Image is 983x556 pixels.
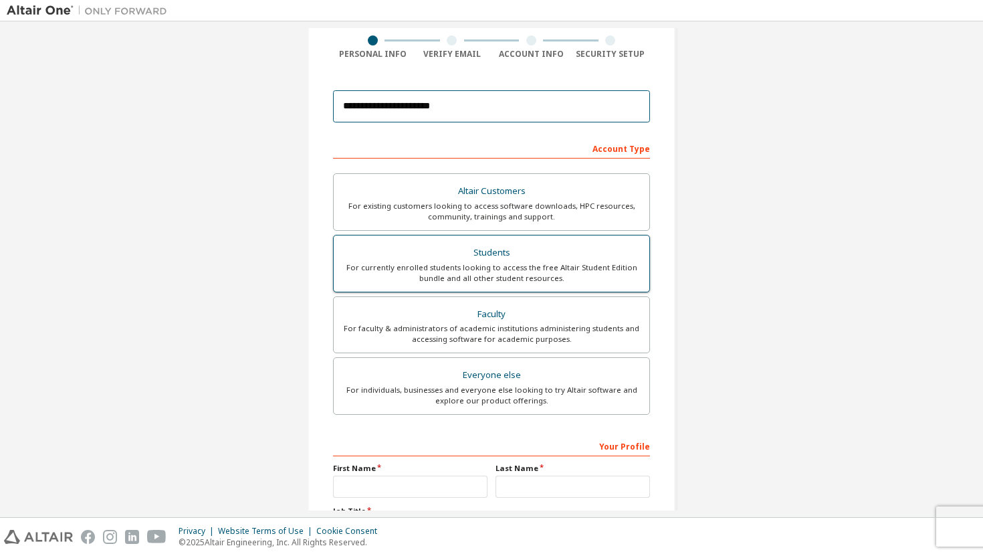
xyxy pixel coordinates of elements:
[496,463,650,474] label: Last Name
[413,49,492,60] div: Verify Email
[179,537,385,548] p: © 2025 Altair Engineering, Inc. All Rights Reserved.
[342,182,641,201] div: Altair Customers
[333,463,487,474] label: First Name
[342,385,641,406] div: For individuals, businesses and everyone else looking to try Altair software and explore our prod...
[333,49,413,60] div: Personal Info
[81,530,95,544] img: facebook.svg
[342,305,641,324] div: Faculty
[179,526,218,537] div: Privacy
[342,323,641,345] div: For faculty & administrators of academic institutions administering students and accessing softwa...
[342,366,641,385] div: Everyone else
[342,262,641,284] div: For currently enrolled students looking to access the free Altair Student Edition bundle and all ...
[571,49,651,60] div: Security Setup
[316,526,385,537] div: Cookie Consent
[218,526,316,537] div: Website Terms of Use
[147,530,167,544] img: youtube.svg
[491,49,571,60] div: Account Info
[342,244,641,262] div: Students
[333,137,650,159] div: Account Type
[4,530,73,544] img: altair_logo.svg
[7,4,174,17] img: Altair One
[125,530,139,544] img: linkedin.svg
[333,506,650,517] label: Job Title
[333,435,650,456] div: Your Profile
[103,530,117,544] img: instagram.svg
[342,201,641,222] div: For existing customers looking to access software downloads, HPC resources, community, trainings ...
